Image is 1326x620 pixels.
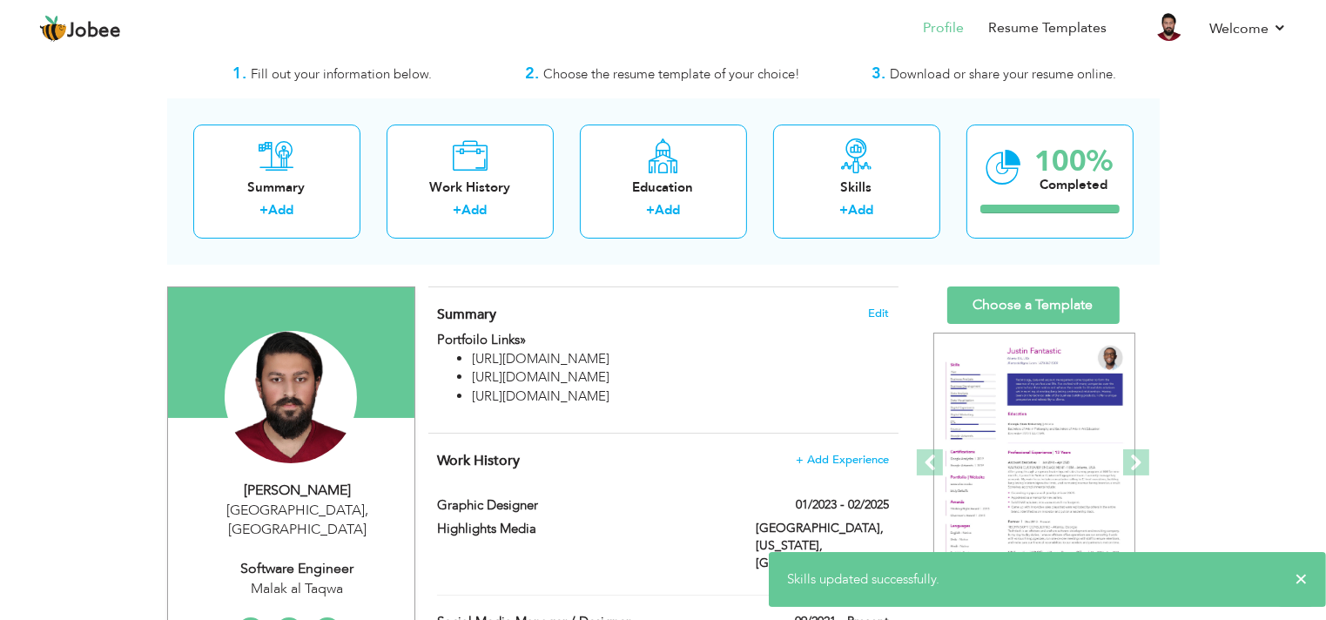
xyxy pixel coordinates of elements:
div: Summary [207,179,347,197]
label: + [259,201,268,219]
img: Faraz Qadeer [225,331,357,463]
div: Education [594,179,733,197]
li: [URL][DOMAIN_NAME] [472,387,888,406]
span: Skills updated successfully. [787,570,939,588]
div: Malak al Taqwa [181,579,414,599]
label: + [839,201,848,219]
span: Choose the resume template of your choice! [544,65,801,83]
strong: 3. [872,63,885,84]
img: jobee.io [39,15,67,43]
div: Work History [400,179,540,197]
span: Download or share your resume online. [890,65,1116,83]
a: Resume Templates [988,18,1107,38]
a: Add [268,201,293,219]
span: + Add Experience [796,454,889,466]
li: [URL][DOMAIN_NAME] [472,350,888,368]
div: [PERSON_NAME] [181,481,414,501]
label: + [453,201,461,219]
strong: Portfoilo Links» [437,331,526,348]
a: Add [848,201,873,219]
h4: Adding a summary is a quick and easy way to highlight your experience and interests. [437,306,888,323]
img: Profile Img [1155,13,1183,41]
span: , [365,501,368,520]
label: Graphic Designer [437,496,730,515]
div: Completed [1035,176,1114,194]
div: 100% [1035,147,1114,176]
span: Jobee [67,22,121,41]
label: [GEOGRAPHIC_DATA], [US_STATE], [GEOGRAPHIC_DATA] [756,520,889,572]
label: + [646,201,655,219]
a: Add [461,201,487,219]
span: Edit [868,307,889,320]
span: Work History [437,451,520,470]
label: Highlights Media [437,520,730,538]
div: Skills [787,179,926,197]
a: Add [655,201,680,219]
a: Jobee [39,15,121,43]
label: 01/2023 - 02/2025 [796,496,889,514]
a: Welcome [1209,18,1287,39]
strong: 2. [526,63,540,84]
div: Software Engineer [181,559,414,579]
span: × [1295,570,1308,588]
span: Fill out your information below. [251,65,432,83]
strong: 1. [232,63,246,84]
li: [URL][DOMAIN_NAME] [472,368,888,387]
div: [GEOGRAPHIC_DATA] [GEOGRAPHIC_DATA] [181,501,414,541]
span: Summary [437,305,496,324]
a: Profile [923,18,964,38]
a: Choose a Template [947,286,1120,324]
h4: This helps to show the companies you have worked for. [437,452,888,469]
